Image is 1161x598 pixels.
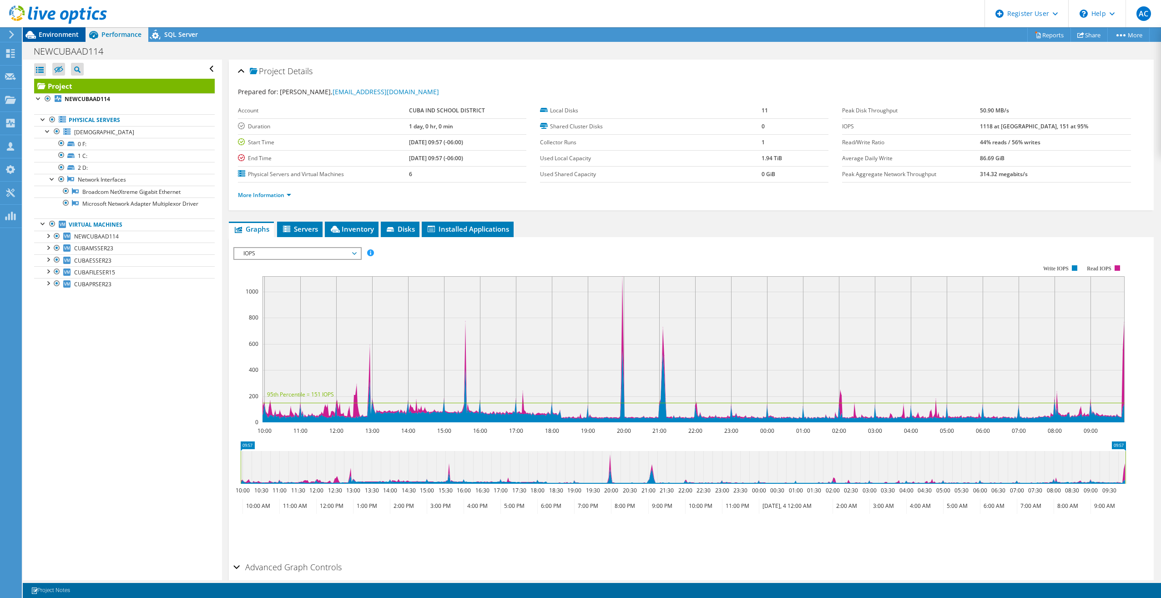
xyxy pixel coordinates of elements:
[34,266,215,278] a: CUBAFILESER15
[1047,427,1061,435] text: 08:00
[641,487,655,494] text: 21:00
[419,487,434,494] text: 15:00
[238,138,409,147] label: Start Time
[843,487,858,494] text: 02:30
[696,487,710,494] text: 22:30
[1065,487,1079,494] text: 08:30
[74,269,115,276] span: CUBAFILESER15
[475,487,489,494] text: 16:30
[282,224,318,233] span: Servers
[249,340,258,348] text: 600
[34,162,215,174] a: 2 D:
[34,278,215,290] a: CUBAPRSER23
[233,558,342,576] h2: Advanced Graph Controls
[238,87,278,96] label: Prepared for:
[842,122,980,131] label: IOPS
[409,138,463,146] b: [DATE] 09:57 (-06:00)
[975,427,989,435] text: 06:00
[254,487,268,494] text: 10:30
[34,186,215,198] a: Broadcom NetXtreme Gigabit Ethernet
[34,174,215,186] a: Network Interfaces
[904,427,918,435] text: 04:00
[580,427,595,435] text: 19:00
[899,487,913,494] text: 04:00
[249,392,258,400] text: 200
[540,154,761,163] label: Used Local Capacity
[346,487,360,494] text: 13:00
[752,487,766,494] text: 00:00
[272,487,286,494] text: 11:00
[1028,487,1042,494] text: 07:30
[530,487,544,494] text: 18:00
[401,427,415,435] text: 14:00
[939,427,954,435] text: 05:00
[540,138,761,147] label: Collector Runs
[74,244,113,252] span: CUBAMSSER23
[1043,265,1069,272] text: Write IOPS
[509,427,523,435] text: 17:00
[980,138,1040,146] b: 44% reads / 56% writes
[760,427,774,435] text: 00:00
[291,487,305,494] text: 11:30
[101,30,141,39] span: Performance
[545,427,559,435] text: 18:00
[329,224,374,233] span: Inventory
[309,487,323,494] text: 12:00
[74,257,111,264] span: CUBAESSER23
[383,487,397,494] text: 14:00
[257,427,271,435] text: 10:00
[616,427,631,435] text: 20:00
[991,487,1005,494] text: 06:30
[267,390,334,398] text: 95th Percentile = 151 IOPS
[604,487,618,494] text: 20:00
[1107,28,1150,42] a: More
[238,122,409,131] label: Duration
[715,487,729,494] text: 23:00
[385,224,415,233] span: Disks
[34,218,215,230] a: Virtual Machines
[25,585,76,596] a: Project Notes
[832,427,846,435] text: 02:00
[246,288,258,295] text: 1000
[980,106,1009,114] b: 50.90 MB/s
[74,128,134,136] span: [DEMOGRAPHIC_DATA]
[34,254,215,266] a: CUBAESSER23
[74,233,119,240] span: NEWCUBAAD114
[288,66,313,76] span: Details
[973,487,987,494] text: 06:00
[842,106,980,115] label: Peak Disk Throughput
[917,487,931,494] text: 04:30
[762,170,775,178] b: 0 GiB
[164,30,198,39] span: SQL Server
[493,487,507,494] text: 17:00
[1083,487,1097,494] text: 09:00
[868,427,882,435] text: 03:00
[233,224,269,233] span: Graphs
[238,154,409,163] label: End Time
[762,106,768,114] b: 11
[1027,28,1071,42] a: Reports
[409,170,412,178] b: 6
[437,427,451,435] text: 15:00
[586,487,600,494] text: 19:30
[409,106,485,114] b: CUBA IND SCHOOL DISTRICT
[426,224,509,233] span: Installed Applications
[862,487,876,494] text: 03:00
[1102,487,1116,494] text: 09:30
[409,154,463,162] b: [DATE] 09:57 (-06:00)
[34,231,215,243] a: NEWCUBAAD114
[724,427,738,435] text: 23:00
[540,122,761,131] label: Shared Cluster Disks
[842,170,980,179] label: Peak Aggregate Network Throughput
[880,487,894,494] text: 03:30
[364,487,379,494] text: 13:30
[762,154,782,162] b: 1.94 TiB
[512,487,526,494] text: 17:30
[540,170,761,179] label: Used Shared Capacity
[954,487,968,494] text: 05:30
[34,243,215,254] a: CUBAMSSER23
[980,122,1088,130] b: 1118 at [GEOGRAPHIC_DATA], 151 at 95%
[34,79,215,93] a: Project
[401,487,415,494] text: 14:30
[1136,6,1151,21] span: AC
